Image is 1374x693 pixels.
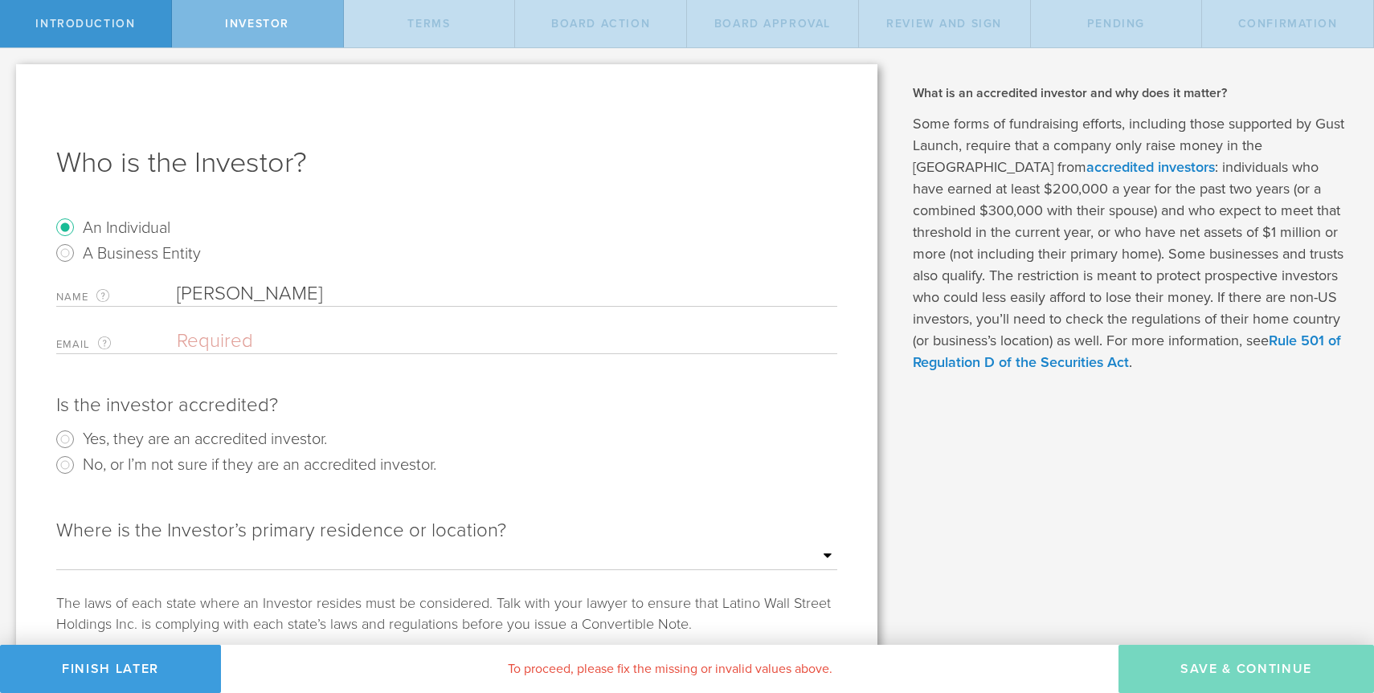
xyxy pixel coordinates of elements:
input: Required [177,282,837,306]
span: Board Approval [714,17,831,31]
a: Rule 501 of Regulation D of the Securities Act [913,332,1341,371]
label: Name [56,287,177,306]
h2: What is an accredited investor and why does it matter? [913,84,1351,102]
span: Investor [225,17,289,31]
span: Confirmation [1238,17,1338,31]
span: Pending [1087,17,1145,31]
div: The laws of each state where an Investor resides must be considered. Talk with your lawyer to ens... [56,593,837,634]
p: Some forms of fundraising efforts, including those supported by Gust Launch, require that a compa... [913,113,1351,373]
radio: No, or I’m not sure if they are an accredited investor. [56,452,837,478]
div: Is the investor accredited? [56,393,837,418]
div: Where is the Investor’s primary residence or location? [56,518,837,570]
span: Board Action [551,17,650,31]
label: An Individual [83,215,170,238]
input: Required [177,329,829,353]
button: Save & Continue [1118,645,1374,693]
h1: Who is the Investor? [56,144,837,182]
span: Review and Sign [886,17,1002,31]
a: accredited investors [1086,158,1215,176]
div: To proceed, please fix the missing or invalid values above. [221,645,1118,693]
label: Yes, they are an accredited investor. [83,426,327,450]
iframe: Chat Widget [1294,568,1374,645]
label: No, or I’m not sure if they are an accredited investor. [83,452,436,475]
label: A Business Entity [83,241,201,264]
span: Introduction [35,17,135,31]
label: Email [56,335,177,353]
span: Terms [407,17,450,31]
